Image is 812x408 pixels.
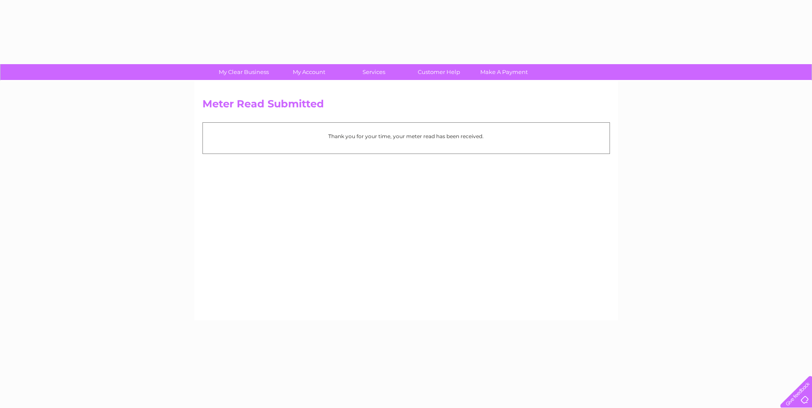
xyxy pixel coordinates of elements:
[202,98,610,114] h2: Meter Read Submitted
[469,64,539,80] a: Make A Payment
[208,64,279,80] a: My Clear Business
[404,64,474,80] a: Customer Help
[339,64,409,80] a: Services
[274,64,344,80] a: My Account
[207,132,605,140] p: Thank you for your time, your meter read has been received.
